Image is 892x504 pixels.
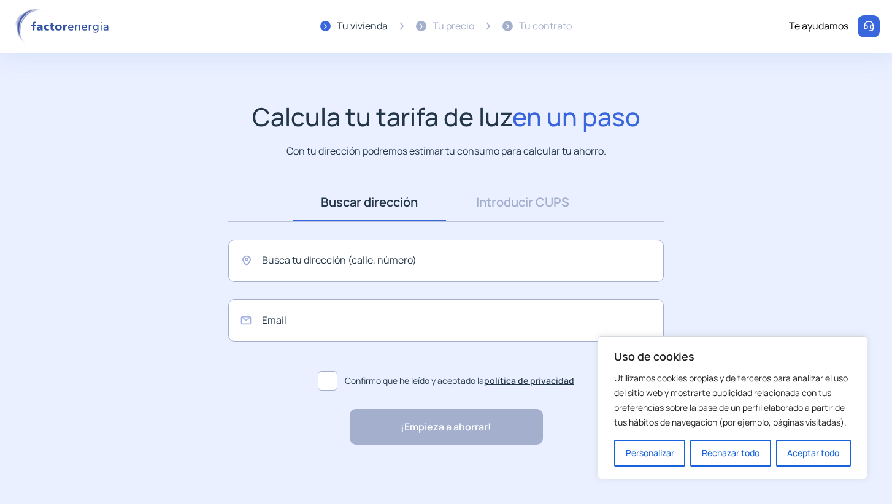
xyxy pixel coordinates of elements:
[614,371,851,430] p: Utilizamos cookies propias y de terceros para analizar el uso del sitio web y mostrarte publicida...
[614,440,685,467] button: Personalizar
[446,183,599,221] a: Introducir CUPS
[863,20,875,32] img: llamar
[598,336,867,479] div: Uso de cookies
[484,375,574,386] a: política de privacidad
[776,440,851,467] button: Aceptar todo
[433,18,474,34] div: Tu precio
[614,349,851,364] p: Uso de cookies
[286,143,606,159] p: Con tu dirección podremos estimar tu consumo para calcular tu ahorro.
[12,9,117,44] img: logo factor
[519,18,572,34] div: Tu contrato
[345,374,574,388] span: Confirmo que he leído y aceptado la
[252,102,640,132] h1: Calcula tu tarifa de luz
[690,440,771,467] button: Rechazar todo
[789,18,848,34] div: Te ayudamos
[512,99,640,134] span: en un paso
[337,18,388,34] div: Tu vivienda
[293,183,446,221] a: Buscar dirección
